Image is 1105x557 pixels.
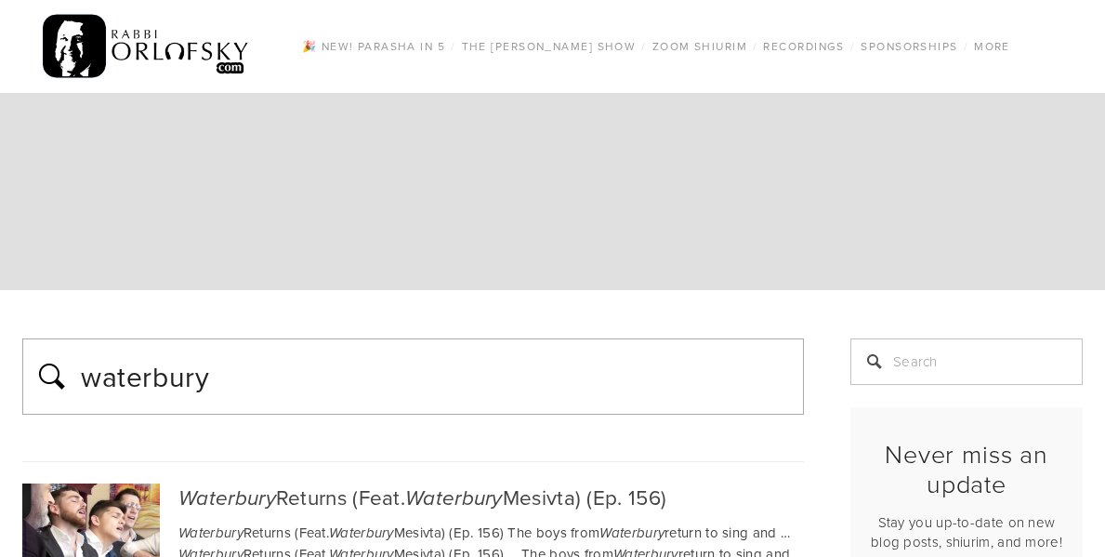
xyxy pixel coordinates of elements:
[178,486,276,511] em: Waterbury
[329,525,394,542] em: Waterbury
[451,38,455,54] span: /
[405,486,503,511] em: Waterbury
[79,353,793,400] input: Type to search…
[178,525,243,542] em: Waterbury
[850,38,855,54] span: /
[753,38,757,54] span: /
[641,38,646,54] span: /
[964,38,968,54] span: /
[781,523,790,542] span: …
[757,34,849,59] a: Recordings
[850,338,1083,385] input: Search
[866,439,1067,499] h2: Never miss an update
[456,34,642,59] a: The [PERSON_NAME] Show
[178,523,776,542] span: Returns (Feat. Mesivta) (Ep. 156) The boys from return to sing and
[647,34,753,59] a: Zoom Shiurim
[296,34,451,59] a: 🎉 NEW! Parasha in 5
[866,512,1067,551] p: Stay you up-to-date on new blog posts, shiurim, and more!
[599,525,664,542] em: Waterbury
[22,484,804,512] div: Returns (Feat. Mesivta) (Ep. 156)
[43,10,250,83] img: RabbiOrlofsky.com
[968,34,1016,59] a: More
[855,34,963,59] a: Sponsorships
